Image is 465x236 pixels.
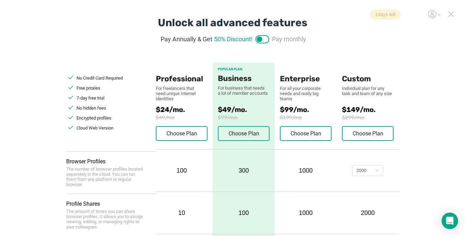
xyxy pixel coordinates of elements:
div: The amount of times you can share browser profiles. It allows you to assign viewing, editing, or ... [66,209,145,229]
span: No Credit Card Required [77,75,123,81]
span: $99/mo. [280,105,342,114]
span: Pay monthly [272,34,306,44]
div: 1000 [280,167,332,174]
div: POPULAR PLAN [218,67,270,71]
span: Cloud Web Version [77,125,113,131]
button: Choose Plan [280,126,332,141]
div: a lot of member accounts [218,91,270,96]
div: Open Intercom Messenger [442,213,458,229]
div: 2000 [356,165,366,176]
div: Business [218,74,270,83]
div: 2000 [342,209,394,217]
span: 7-day free trial [77,95,104,101]
div: Professional [156,63,208,83]
span: Free proxies [77,85,100,91]
div: Enterprise [280,63,332,83]
button: Choose Plan [156,126,208,141]
div: Browser Profiles [66,158,156,165]
div: Profile Shares [66,201,156,207]
div: 300 [213,150,275,192]
div: For business that needs [218,85,270,91]
span: 1 days left [371,10,400,19]
div: Custom [342,63,394,83]
div: For freelancers that need unique Internet identities [156,86,201,101]
span: 50% Discount! [214,34,253,44]
div: Unlock all advanced features [158,17,307,29]
span: $24/mo. [156,105,213,114]
div: 100 [213,192,275,234]
div: The number of browser profiles located separately in the cloud. You can run them from any platfor... [66,166,145,187]
span: $49/mo. [218,105,270,114]
i: icon: down [375,168,379,173]
span: $299/mo. [342,114,399,121]
div: Individual plan for any task and team of any size [342,86,394,96]
div: 1000 [280,209,332,217]
span: $99/mo. [218,114,270,121]
div: 100 [156,167,208,174]
span: Pay Annually & Get [161,34,212,44]
span: Encrypted profiles [77,115,111,121]
span: $49/mo [156,114,213,121]
span: $149/mo. [342,105,399,114]
span: No hidden fees [77,105,106,111]
button: Choose Plan [218,126,270,141]
div: 10 [156,209,208,217]
button: Choose Plan [342,126,394,141]
span: $199/mo [280,114,342,121]
div: For all your corporate needs and really big teams [280,86,332,101]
